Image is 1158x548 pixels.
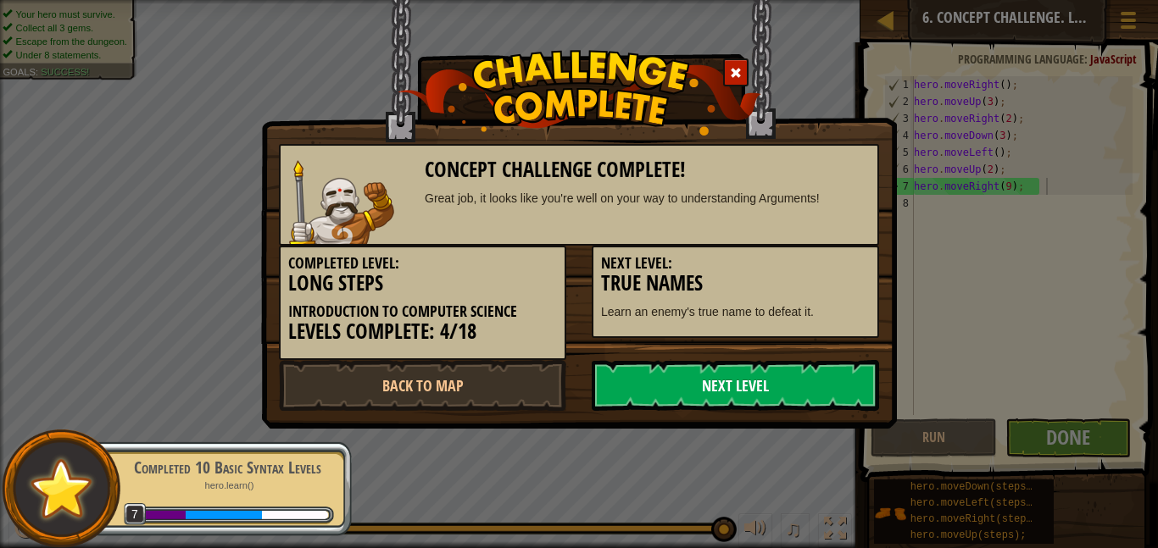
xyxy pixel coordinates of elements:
[288,272,557,295] h3: Long Steps
[288,320,557,343] h3: Levels Complete: 4/18
[601,303,870,320] p: Learn an enemy's true name to defeat it.
[120,456,334,479] div: Completed 10 Basic Syntax Levels
[592,360,879,411] a: Next Level
[120,479,334,492] p: hero.learn()
[425,158,870,181] h3: Concept Challenge Complete!
[601,272,870,295] h3: True Names
[398,50,761,136] img: challenge_complete.png
[289,160,394,244] img: goliath.png
[601,255,870,272] h5: Next Level:
[279,360,566,411] a: Back to Map
[425,190,870,207] div: Great job, it looks like you're well on your way to understanding Arguments!
[288,255,557,272] h5: Completed Level:
[288,303,557,320] h5: Introduction to Computer Science
[124,503,147,526] span: 7
[23,451,100,526] img: default.png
